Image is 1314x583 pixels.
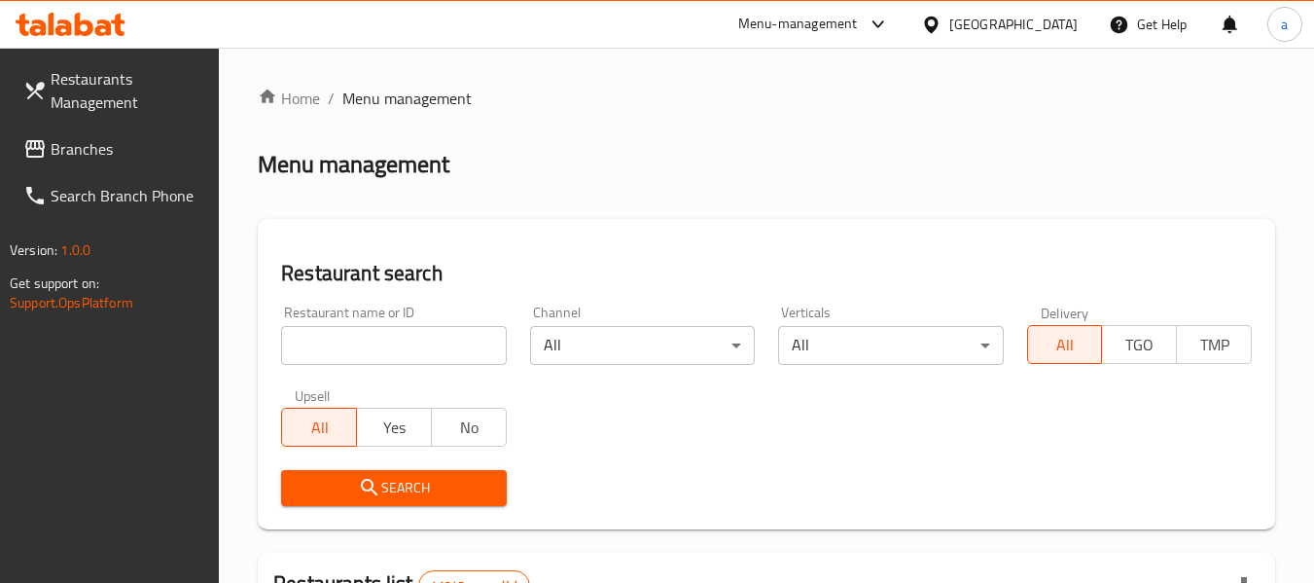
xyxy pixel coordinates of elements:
[281,408,357,447] button: All
[440,414,499,442] span: No
[297,476,490,500] span: Search
[8,55,220,126] a: Restaurants Management
[1041,306,1089,319] label: Delivery
[1036,331,1095,359] span: All
[51,184,204,207] span: Search Branch Phone
[51,137,204,161] span: Branches
[1185,331,1244,359] span: TMP
[10,271,99,296] span: Get support on:
[738,13,858,36] div: Menu-management
[1027,325,1103,364] button: All
[258,149,449,180] h2: Menu management
[431,408,507,447] button: No
[342,87,472,110] span: Menu management
[10,237,57,263] span: Version:
[281,259,1252,288] h2: Restaurant search
[1176,325,1252,364] button: TMP
[290,414,349,442] span: All
[1281,14,1288,35] span: a
[8,126,220,172] a: Branches
[8,172,220,219] a: Search Branch Phone
[949,14,1078,35] div: [GEOGRAPHIC_DATA]
[356,408,432,447] button: Yes
[365,414,424,442] span: Yes
[281,326,506,365] input: Search for restaurant name or ID..
[51,67,204,114] span: Restaurants Management
[1101,325,1177,364] button: TGO
[258,87,1275,110] nav: breadcrumb
[10,290,133,315] a: Support.OpsPlatform
[258,87,320,110] a: Home
[281,470,506,506] button: Search
[328,87,335,110] li: /
[778,326,1003,365] div: All
[530,326,755,365] div: All
[295,388,331,402] label: Upsell
[60,237,90,263] span: 1.0.0
[1110,331,1169,359] span: TGO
